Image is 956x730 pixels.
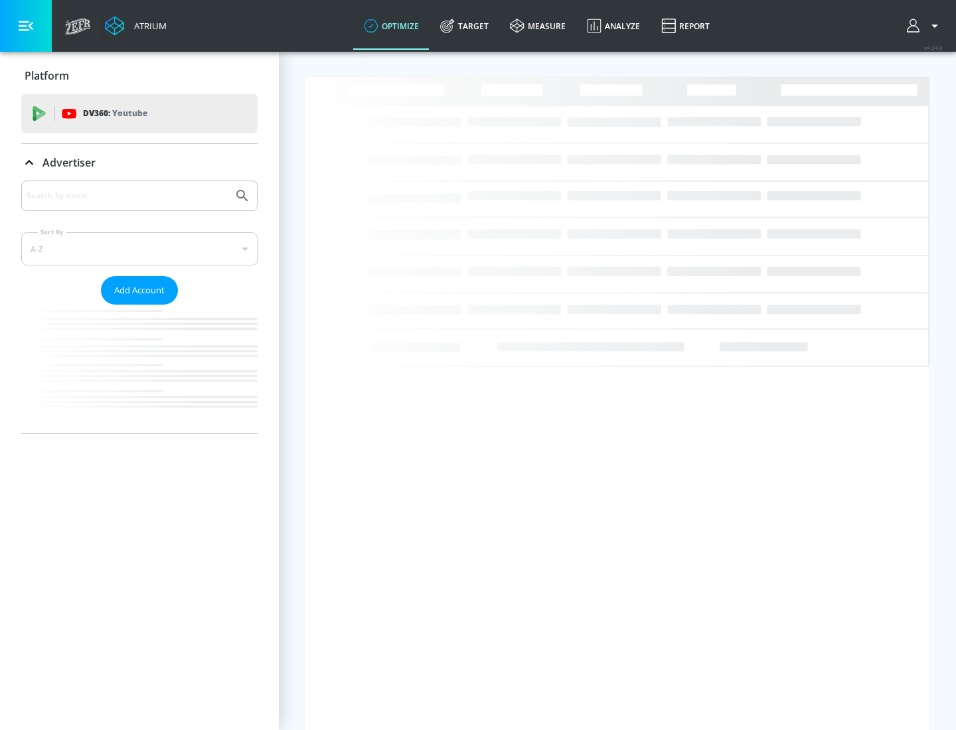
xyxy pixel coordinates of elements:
[83,106,147,121] p: DV360:
[353,2,430,50] a: optimize
[38,228,66,236] label: Sort By
[21,232,258,265] div: A-Z
[25,68,69,83] p: Platform
[112,106,147,120] p: Youtube
[129,20,167,32] div: Atrium
[114,283,165,298] span: Add Account
[430,2,499,50] a: Target
[21,94,258,133] div: DV360: Youtube
[21,305,258,433] nav: list of Advertiser
[42,155,96,170] p: Advertiser
[924,44,943,51] span: v 4.24.0
[101,276,178,305] button: Add Account
[21,57,258,94] div: Platform
[105,16,167,36] a: Atrium
[21,181,258,433] div: Advertiser
[499,2,576,50] a: measure
[27,187,228,204] input: Search by name
[21,144,258,181] div: Advertiser
[651,2,720,50] a: Report
[576,2,651,50] a: Analyze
